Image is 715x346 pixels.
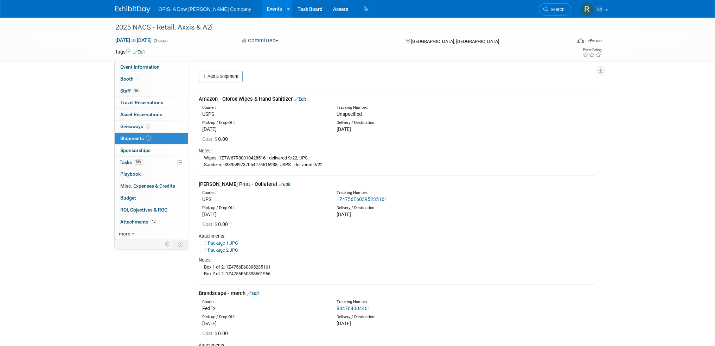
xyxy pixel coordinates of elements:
a: Search [539,3,571,15]
a: Tasks78% [115,157,188,168]
a: Add a Shipment [199,71,243,82]
span: Cost: $ [202,221,218,227]
span: 0.00 [202,221,231,227]
div: Courier: [202,299,326,305]
img: Format-Inperson.png [577,38,584,43]
a: Budget [115,192,188,204]
div: Wipes: 1Z7W67R80310428516 - delivered 9/22, UPS Sanitizer: 9339589737054276616938, USPS - deliver... [199,154,595,168]
div: UPS [202,196,326,203]
a: Edit [294,96,306,102]
div: Event Rating [582,48,601,52]
div: Delivery / Destination: [337,205,460,211]
div: Event Format [530,37,602,47]
div: Courier: [202,190,326,196]
img: ExhibitDay [115,6,150,13]
span: [DATE] [DATE] [115,37,152,43]
span: Tasks [120,159,143,165]
a: Shipments5 [115,133,188,144]
span: Attachments [120,219,157,225]
div: USPS [202,111,326,118]
div: [DATE] [337,320,460,327]
span: 12 [150,219,157,224]
div: Pick-up / Drop-Off: [202,205,326,211]
span: Staff [120,88,140,94]
span: Sponsorships [120,147,151,153]
span: 3 [145,124,150,129]
span: Cost: $ [202,331,218,336]
div: Attachments: [199,233,595,239]
span: Shipments [120,136,151,141]
span: Misc. Expenses & Credits [120,183,175,189]
div: [DATE] [202,126,326,133]
div: Tracking Number: [337,190,494,196]
a: 1Z4756E60395235161 [337,196,387,202]
span: 0.00 [202,136,231,142]
div: Brandscape - merch [199,290,595,297]
div: In-Person [585,38,602,43]
div: Amazon - Clorox Wipes & Hand Sanitizer [199,95,595,103]
a: Attachments12 [115,216,188,228]
a: Edit [133,50,145,55]
a: Misc. Expenses & Credits [115,180,188,192]
div: Delivery / Destination: [337,120,460,126]
span: Search [548,7,564,12]
div: [DATE] [337,126,460,133]
div: Notes: [199,148,595,154]
span: Unspecified [337,111,362,117]
span: Event Information [120,64,160,70]
span: [GEOGRAPHIC_DATA], [GEOGRAPHIC_DATA] [411,39,499,44]
span: Asset Reservations [120,112,162,117]
button: Committed [239,37,281,44]
span: Playbook [120,171,141,177]
span: 0.00 [202,331,231,336]
span: Booth [120,76,142,82]
span: Travel Reservations [120,100,163,105]
a: Giveaways3 [115,121,188,132]
a: Playbook [115,168,188,180]
div: [DATE] [202,320,326,327]
a: more [115,228,188,240]
a: Package 1.JPG [204,240,238,246]
a: Edit [247,291,259,296]
a: Package 2.JPG [204,247,238,253]
span: ROI, Objectives & ROO [120,207,167,213]
i: Booth reservation complete [137,77,140,81]
div: Pick-up / Drop-Off: [202,314,326,320]
div: Tracking Number: [337,299,494,305]
span: 5 [146,136,151,141]
div: [DATE] [202,211,326,218]
a: ROI, Objectives & ROO [115,204,188,216]
span: (3 days) [153,38,168,43]
a: Staff26 [115,85,188,97]
div: [DATE] [337,211,460,218]
img: Renee Ortner [580,2,594,16]
div: Delivery / Destination: [337,314,460,320]
a: Sponsorships [115,145,188,156]
span: Budget [120,195,136,201]
span: Giveaways [120,124,150,129]
a: Asset Reservations [115,109,188,120]
div: Courier: [202,105,326,111]
span: 26 [133,88,140,93]
a: Travel Reservations [115,97,188,108]
span: more [119,231,130,237]
a: Event Information [115,61,188,73]
div: [PERSON_NAME] Print - Collateral [199,181,595,188]
td: Tags [115,48,145,55]
div: Notes: [199,257,595,263]
span: 78% [134,159,143,165]
div: 2025 NACS - Retail, Axxis & A2i [113,21,561,34]
div: Pick-up / Drop-Off: [202,120,326,126]
a: Booth [115,73,188,85]
td: Personalize Event Tab Strip [161,240,174,249]
td: Toggle Event Tabs [173,240,188,249]
span: Cost: $ [202,136,218,142]
span: to [130,37,137,43]
a: 884704004461 [337,306,370,311]
span: OPIS, A Dow [PERSON_NAME] Company [159,6,251,12]
div: FedEx [202,305,326,312]
div: Box 1 of 2: 1Z4756E60395235161 Box 2 of 2: 1Z4756E60398601956 [199,263,595,277]
div: Tracking Number: [337,105,494,111]
a: Edit [279,182,291,187]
